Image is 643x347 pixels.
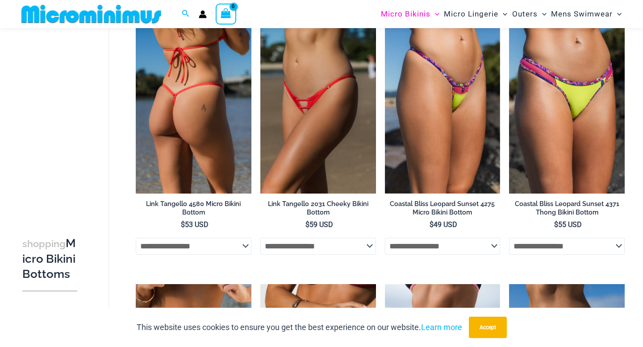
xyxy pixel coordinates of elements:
a: View Shopping Cart, empty [216,4,236,24]
a: Link Tangello 4580 Micro Bikini Bottom [136,200,251,220]
img: Link Tangello 2031 Cheeky 01 [260,21,376,194]
span: Outers [512,3,538,25]
h2: Link Tangello 4580 Micro Bikini Bottom [136,200,251,216]
img: MM SHOP LOGO FLAT [18,4,165,24]
h3: Micro Bikini Bottoms [22,236,77,281]
span: $ [181,220,185,229]
bdi: 49 USD [430,220,457,229]
span: shopping [22,238,66,249]
span: $ [305,220,309,229]
p: This website uses cookies to ensure you get the best experience on our website. [137,321,462,334]
img: Coastal Bliss Leopard Sunset 4275 Micro Bikini 01 [385,21,501,194]
img: Coastal Bliss Leopard Sunset Thong Bikini 03 [509,21,625,194]
a: Search icon link [182,8,190,20]
span: Menu Toggle [430,3,439,25]
a: Micro BikinisMenu ToggleMenu Toggle [379,3,442,25]
span: Menu Toggle [538,3,547,25]
span: $ [554,220,558,229]
span: $ [430,220,434,229]
span: Micro Bikinis [381,3,430,25]
a: Account icon link [199,10,207,18]
span: Micro Lingerie [444,3,498,25]
iframe: TrustedSite Certified [22,30,103,208]
a: Coastal Bliss Leopard Sunset 4275 Micro Bikini 01Coastal Bliss Leopard Sunset 4275 Micro Bikini 0... [385,21,501,194]
a: Link Tangello 2031 Cheeky Bikini Bottom [260,200,376,220]
a: Link Tangello 2031 Cheeky 01Link Tangello 2031 Cheeky 02Link Tangello 2031 Cheeky 02 [260,21,376,194]
h2: Link Tangello 2031 Cheeky Bikini Bottom [260,200,376,216]
a: Coastal Bliss Leopard Sunset 4371 Thong Bikini Bottom [509,200,625,220]
a: Link Tangello 4580 Micro 01Link Tangello 4580 Micro 02Link Tangello 4580 Micro 02 [136,21,251,194]
a: Learn more [421,322,462,332]
bdi: 55 USD [554,220,582,229]
button: Accept [469,317,507,338]
nav: Site Navigation [377,1,625,27]
a: Coastal Bliss Leopard Sunset 4275 Micro Bikini Bottom [385,200,501,220]
a: Micro LingerieMenu ToggleMenu Toggle [442,3,509,25]
bdi: 53 USD [181,220,209,229]
a: OutersMenu ToggleMenu Toggle [510,3,549,25]
a: Coastal Bliss Leopard Sunset Thong Bikini 03Coastal Bliss Leopard Sunset 4371 Thong Bikini 02Coas... [509,21,625,194]
span: Menu Toggle [613,3,622,25]
span: Menu Toggle [498,3,507,25]
span: Mens Swimwear [551,3,613,25]
a: Mens SwimwearMenu ToggleMenu Toggle [549,3,624,25]
img: Link Tangello 4580 Micro 02 [136,21,251,194]
h2: Coastal Bliss Leopard Sunset 4371 Thong Bikini Bottom [509,200,625,216]
bdi: 59 USD [305,220,333,229]
h2: Coastal Bliss Leopard Sunset 4275 Micro Bikini Bottom [385,200,501,216]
